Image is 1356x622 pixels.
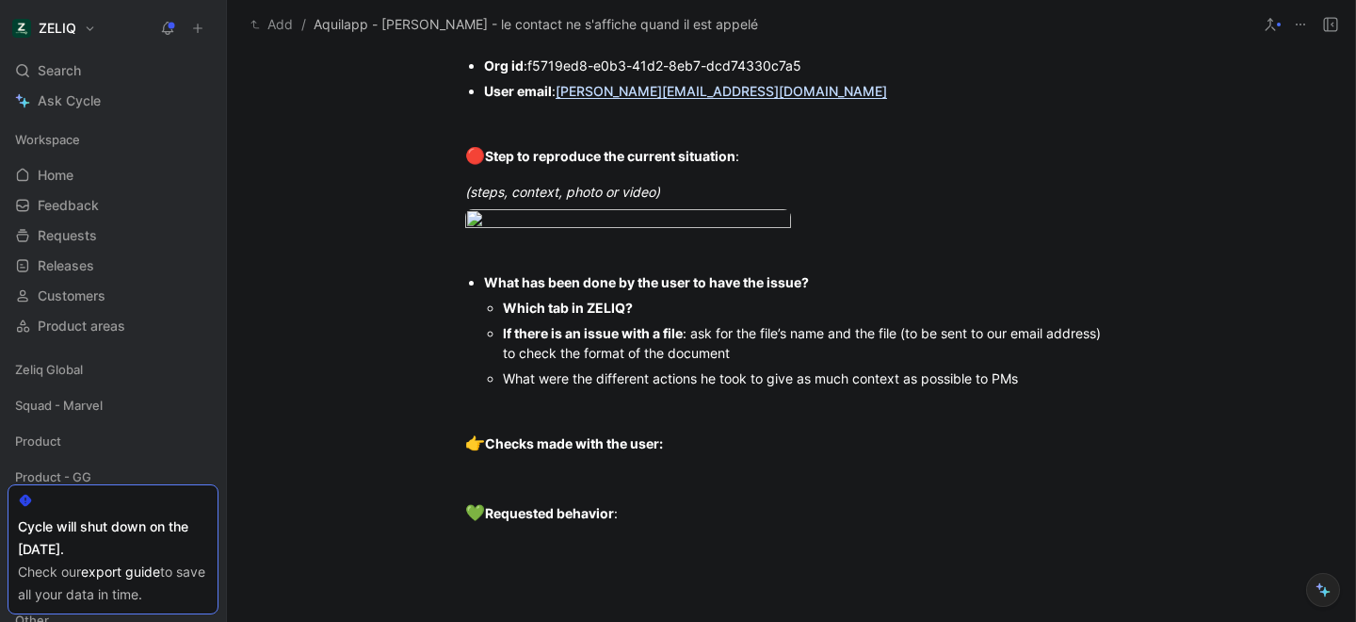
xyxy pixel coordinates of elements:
[8,463,218,497] div: Product - GG
[465,435,663,451] strong: Checks made with the user:
[246,13,298,36] button: Add
[12,19,31,38] img: ZELIQ
[38,286,105,305] span: Customers
[8,427,218,455] div: Product
[556,83,887,99] a: [PERSON_NAME][EMAIL_ADDRESS][DOMAIN_NAME]
[8,427,218,461] div: Product
[8,252,218,280] a: Releases
[39,20,76,37] h1: ZELIQ
[465,184,660,200] em: (steps, context, photo or video)
[15,360,83,379] span: Zeliq Global
[8,87,218,115] a: Ask Cycle
[484,81,1117,101] div: :
[8,391,218,419] div: Squad - Marvel
[485,505,614,521] strong: Requested behavior
[8,355,218,389] div: Zeliq Global
[465,503,485,522] span: 💚
[8,282,218,310] a: Customers
[485,148,735,164] strong: Step to reproduce the current situation
[38,196,99,215] span: Feedback
[314,13,758,36] span: Aquilapp - [PERSON_NAME] - le contact ne s'affiche quand il est appelé
[465,434,485,452] span: 👉
[527,57,801,74] span: f5719ed8-e0b3-41d2-8eb7-dcd74330c7a5
[8,221,218,250] a: Requests
[503,325,683,341] strong: If there is an issue with a file
[484,56,1117,75] div: :
[8,161,218,189] a: Home
[81,564,160,580] a: export guide
[15,130,80,149] span: Workspace
[8,57,218,85] div: Search
[38,166,73,185] span: Home
[484,274,809,290] strong: What has been done by the user to have the issue?
[38,256,94,275] span: Releases
[8,463,218,491] div: Product - GG
[38,90,101,112] span: Ask Cycle
[38,59,81,82] span: Search
[38,317,125,336] span: Product areas
[484,83,552,99] strong: User email
[8,191,218,220] a: Feedback
[8,125,218,154] div: Workspace
[8,15,101,41] button: ZELIQZELIQ
[503,368,1117,388] div: What were the different actions he took to give as much context as possible to PMs
[8,391,218,425] div: Squad - Marvel
[8,355,218,384] div: Zeliq Global
[465,209,791,235] img: image (11).png
[8,312,218,340] a: Product areas
[465,146,485,165] span: 🔴
[18,561,208,606] div: Check our to save all your data in time.
[503,300,633,316] strong: Which tab in ZELIQ?
[38,226,97,245] span: Requests
[484,57,524,74] strong: Org id
[465,501,1117,526] div: :
[15,396,103,415] span: Squad - Marvel
[301,13,306,36] span: /
[15,467,91,486] span: Product - GG
[465,144,1117,169] div: :
[15,432,61,450] span: Product
[18,516,208,561] div: Cycle will shut down on the [DATE].
[503,323,1117,363] div: : ask for the file’s name and the file (to be sent to our email address) to check the format of t...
